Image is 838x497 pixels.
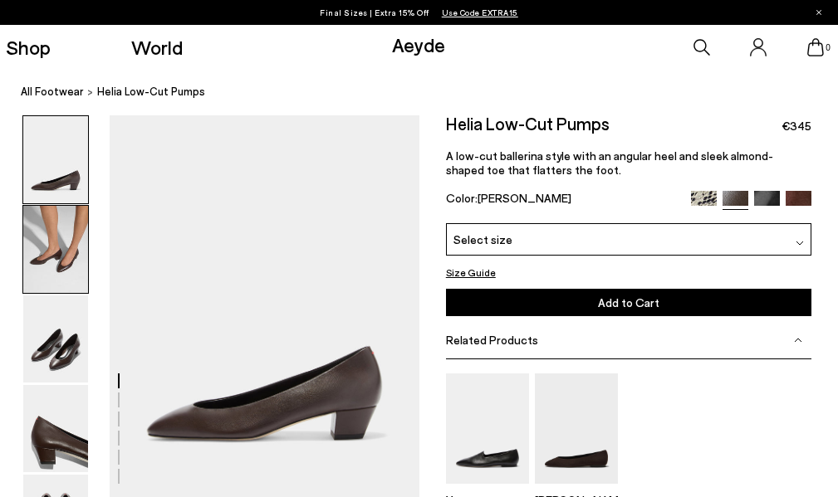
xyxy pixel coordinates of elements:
h2: Helia Low-Cut Pumps [446,115,610,132]
img: Ellie Suede Almond-Toe Flats [535,373,618,484]
img: Helia Low-Cut Pumps - Image 1 [23,116,88,203]
div: Color: [446,191,679,210]
img: Vanna Almond-Toe Loafers [446,373,529,484]
span: €345 [782,118,811,134]
span: [PERSON_NAME] [478,191,571,205]
a: World [131,37,183,57]
img: Helia Low-Cut Pumps - Image 3 [23,295,88,382]
a: All Footwear [21,83,84,100]
img: Helia Low-Cut Pumps - Image 2 [23,206,88,293]
span: Helia Low-Cut Pumps [97,83,205,100]
a: Shop [6,37,51,57]
a: Aeyde [392,32,445,56]
button: Size Guide [446,264,496,280]
span: Navigate to /collections/ss25-final-sizes [442,7,518,17]
p: Final Sizes | Extra 15% Off [320,4,518,21]
img: Helia Low-Cut Pumps - Image 4 [23,385,88,472]
img: svg%3E [794,336,802,344]
span: Related Products [446,333,538,347]
nav: breadcrumb [21,70,838,115]
button: Add to Cart [446,289,811,316]
span: 0 [824,43,832,52]
span: Select size [453,231,512,248]
img: svg%3E [796,239,804,247]
p: A low-cut ballerina style with an angular heel and sleek almond-shaped toe that flatters the foot. [446,149,811,177]
a: 0 [807,38,824,56]
span: Add to Cart [598,295,659,309]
